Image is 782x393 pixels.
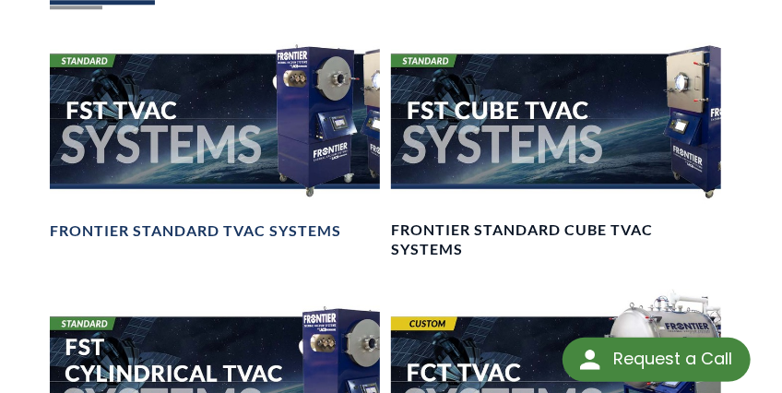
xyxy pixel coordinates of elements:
[50,26,380,241] a: FST TVAC Systems headerFrontier Standard TVAC Systems
[50,26,380,211] img: FST TVAC Systems header
[391,220,721,259] h4: Frontier Standard Cube TVAC Systems
[563,338,751,382] div: Request a Call
[613,338,732,380] div: Request a Call
[391,26,721,211] img: FST Cube TVAC Systems header
[50,221,341,241] h4: Frontier Standard TVAC Systems
[575,345,605,375] img: round button
[391,26,721,259] a: FST Cube TVAC Systems headerFrontier Standard Cube TVAC Systems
